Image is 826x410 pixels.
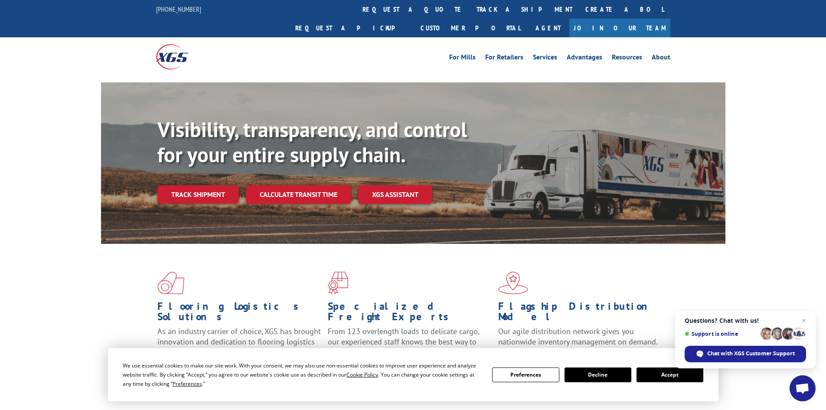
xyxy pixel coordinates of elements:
button: Accept [637,367,703,382]
a: For Retailers [485,54,523,63]
a: XGS ASSISTANT [358,185,432,204]
a: Track shipment [157,185,239,203]
button: Preferences [492,367,559,382]
a: Resources [612,54,642,63]
div: Cookie Consent Prompt [108,348,718,401]
span: Support is online [685,331,757,337]
span: Chat with XGS Customer Support [707,350,795,358]
a: [PHONE_NUMBER] [156,5,201,13]
span: Questions? Chat with us! [685,317,806,324]
span: Preferences [173,380,202,387]
div: We use essential cookies to make our site work. With your consent, we may also use non-essential ... [123,361,482,388]
a: Advantages [567,54,602,63]
a: Customer Portal [414,19,527,37]
a: Open chat [790,375,816,401]
a: Agent [527,19,569,37]
span: As an industry carrier of choice, XGS has brought innovation and dedication to flooring logistics... [157,326,321,357]
img: xgs-icon-total-supply-chain-intelligence-red [157,272,184,294]
img: xgs-icon-focused-on-flooring-red [328,272,348,294]
a: About [652,54,670,63]
p: From 123 overlength loads to delicate cargo, our experienced staff knows the best way to move you... [328,326,492,365]
h1: Flooring Logistics Solutions [157,301,321,326]
span: Chat with XGS Customer Support [685,346,806,362]
button: Decline [565,367,631,382]
img: xgs-icon-flagship-distribution-model-red [498,272,528,294]
b: Visibility, transparency, and control for your entire supply chain. [157,116,467,168]
span: Cookie Policy [346,371,378,378]
h1: Flagship Distribution Model [498,301,662,326]
h1: Specialized Freight Experts [328,301,492,326]
a: Request a pickup [289,19,414,37]
a: Services [533,54,557,63]
a: Join Our Team [569,19,670,37]
a: Calculate transit time [246,185,351,204]
a: For Mills [449,54,476,63]
span: Our agile distribution network gives you nationwide inventory management on demand. [498,326,658,347]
